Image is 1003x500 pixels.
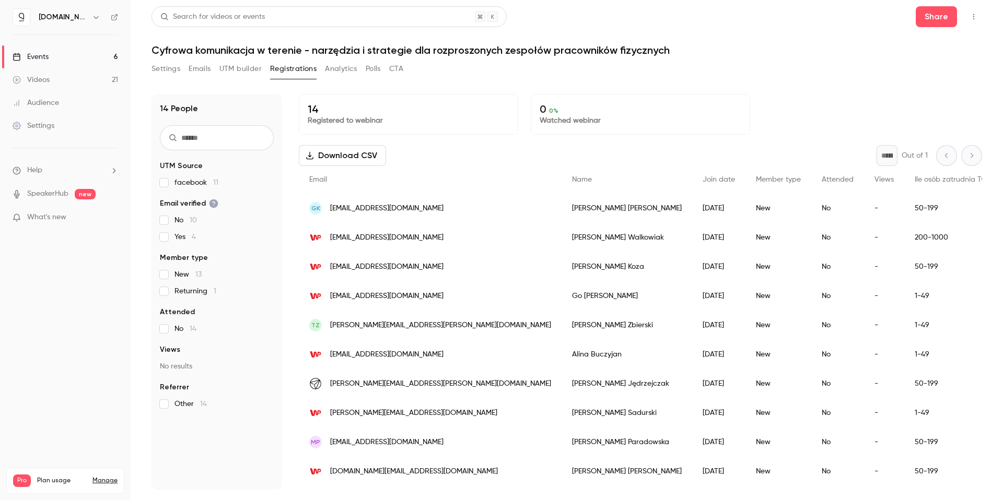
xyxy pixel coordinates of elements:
[811,281,864,311] div: No
[745,457,811,486] div: New
[330,232,444,243] span: [EMAIL_ADDRESS][DOMAIN_NAME]
[745,311,811,340] div: New
[540,115,741,126] p: Watched webinar
[309,407,322,419] img: wp.pl
[330,466,498,477] span: [DOMAIN_NAME][EMAIL_ADDRESS][DOMAIN_NAME]
[366,61,381,77] button: Polls
[389,61,403,77] button: CTA
[13,98,59,108] div: Audience
[330,261,444,272] span: [EMAIL_ADDRESS][DOMAIN_NAME]
[308,103,509,115] p: 14
[916,6,957,27] button: Share
[309,260,322,273] img: wp.pl
[562,223,692,252] div: [PERSON_NAME] Walkowiak
[811,223,864,252] div: No
[160,253,208,263] span: Member type
[13,165,118,176] li: help-dropdown-opener
[75,189,96,199] span: new
[902,150,928,161] p: Out of 1
[562,369,692,398] div: [PERSON_NAME] Jędrzejczak
[692,340,745,369] div: [DATE]
[330,378,551,389] span: [PERSON_NAME][EMAIL_ADDRESS][PERSON_NAME][DOMAIN_NAME]
[160,102,198,115] h1: 14 People
[13,52,49,62] div: Events
[811,340,864,369] div: No
[270,61,317,77] button: Registrations
[160,361,274,372] p: No results
[745,340,811,369] div: New
[160,307,195,317] span: Attended
[174,324,196,334] span: No
[214,288,216,295] span: 1
[309,465,322,478] img: wp.pl
[811,252,864,281] div: No
[811,457,864,486] div: No
[562,457,692,486] div: [PERSON_NAME] [PERSON_NAME]
[864,194,904,223] div: -
[160,198,218,209] span: Email verified
[174,399,207,409] span: Other
[811,427,864,457] div: No
[692,281,745,311] div: [DATE]
[309,176,327,183] span: Email
[864,369,904,398] div: -
[174,286,216,296] span: Returning
[692,369,745,398] div: [DATE]
[692,427,745,457] div: [DATE]
[219,61,262,77] button: UTM builder
[811,369,864,398] div: No
[330,349,444,360] span: [EMAIL_ADDRESS][DOMAIN_NAME]
[745,223,811,252] div: New
[309,231,322,244] img: wp.pl
[200,400,207,408] span: 14
[311,204,320,213] span: GK
[562,427,692,457] div: [PERSON_NAME] Paradowska
[325,61,357,77] button: Analytics
[27,212,66,223] span: What's new
[692,252,745,281] div: [DATE]
[160,11,265,22] div: Search for videos or events
[174,269,202,280] span: New
[692,194,745,223] div: [DATE]
[311,320,320,330] span: TZ
[195,271,202,278] span: 13
[562,398,692,427] div: [PERSON_NAME] Sadurski
[309,348,322,361] img: wp.pl
[27,188,68,199] a: SpeakerHub
[189,61,211,77] button: Emails
[540,103,741,115] p: 0
[309,290,322,302] img: wp.pl
[811,398,864,427] div: No
[174,215,197,225] span: No
[311,437,320,447] span: MP
[160,344,180,355] span: Views
[330,408,497,419] span: [PERSON_NAME][EMAIL_ADDRESS][DOMAIN_NAME]
[745,281,811,311] div: New
[174,177,218,188] span: facebook
[160,382,189,392] span: Referrer
[330,437,444,448] span: [EMAIL_ADDRESS][DOMAIN_NAME]
[692,457,745,486] div: [DATE]
[160,161,203,171] span: UTM Source
[864,223,904,252] div: -
[692,223,745,252] div: [DATE]
[811,311,864,340] div: No
[330,203,444,214] span: [EMAIL_ADDRESS][DOMAIN_NAME]
[822,176,854,183] span: Attended
[864,281,904,311] div: -
[106,213,118,222] iframe: Noticeable Trigger
[874,176,894,183] span: Views
[309,377,322,390] img: afry.com
[703,176,735,183] span: Join date
[174,232,196,242] span: Yes
[192,233,196,241] span: 4
[92,477,118,485] a: Manage
[562,311,692,340] div: [PERSON_NAME] Zbierski
[27,165,42,176] span: Help
[756,176,801,183] span: Member type
[13,9,30,26] img: quico.io
[572,176,592,183] span: Name
[13,75,50,85] div: Videos
[13,121,54,131] div: Settings
[13,474,31,487] span: Pro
